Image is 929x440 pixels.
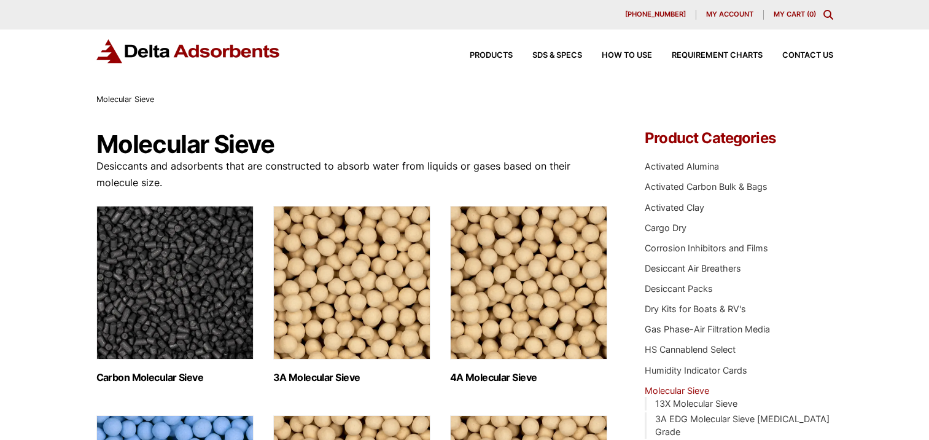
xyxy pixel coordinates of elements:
span: [PHONE_NUMBER] [625,11,686,18]
p: Desiccants and adsorbents that are constructed to absorb water from liquids or gases based on the... [96,158,608,191]
a: [PHONE_NUMBER] [615,10,696,20]
div: Toggle Modal Content [823,10,833,20]
a: Visit product category 3A Molecular Sieve [273,206,430,383]
a: Requirement Charts [652,52,763,60]
span: Contact Us [782,52,833,60]
a: My Cart (0) [774,10,816,18]
a: Visit product category Carbon Molecular Sieve [96,206,254,383]
a: Dry Kits for Boats & RV's [645,304,746,314]
h1: Molecular Sieve [96,131,608,158]
a: Molecular Sieve [645,385,709,396]
a: Activated Alumina [645,161,719,171]
span: My account [706,11,753,18]
a: 3A EDG Molecular Sieve [MEDICAL_DATA] Grade [655,414,830,438]
a: Humidity Indicator Cards [645,365,747,375]
img: Delta Adsorbents [96,39,281,63]
img: Carbon Molecular Sieve [96,206,254,359]
a: 13X Molecular Sieve [655,398,737,409]
span: Requirement Charts [672,52,763,60]
span: 0 [809,10,814,18]
h2: Carbon Molecular Sieve [96,372,254,383]
a: Desiccant Packs [645,283,713,294]
a: How to Use [582,52,652,60]
img: 3A Molecular Sieve [273,206,430,359]
a: Contact Us [763,52,833,60]
a: My account [696,10,764,20]
img: 4A Molecular Sieve [450,206,607,359]
span: Molecular Sieve [96,95,154,104]
a: Desiccant Air Breathers [645,263,741,273]
a: Visit product category 4A Molecular Sieve [450,206,607,383]
a: Products [450,52,513,60]
a: Activated Carbon Bulk & Bags [645,181,768,192]
a: Activated Clay [645,202,704,213]
span: SDS & SPECS [532,52,582,60]
a: SDS & SPECS [513,52,582,60]
a: Gas Phase-Air Filtration Media [645,324,770,334]
span: Products [470,52,513,60]
span: How to Use [602,52,652,60]
a: HS Cannablend Select [645,344,736,355]
a: Corrosion Inhibitors and Films [645,243,768,253]
h2: 4A Molecular Sieve [450,372,607,383]
h4: Product Categories [645,131,833,146]
h2: 3A Molecular Sieve [273,372,430,383]
a: Cargo Dry [645,222,686,233]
